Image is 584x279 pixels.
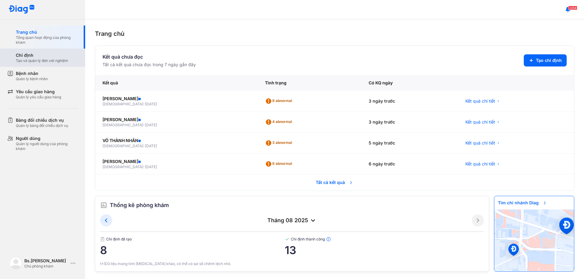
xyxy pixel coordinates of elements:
div: [PERSON_NAME] [103,96,250,102]
span: - [143,123,145,127]
div: Tổng quan hoạt động của phòng khám [16,35,78,45]
div: Người dùng [16,135,78,141]
span: 2204 [568,6,577,10]
img: info.7e716105.svg [326,237,331,242]
div: [PERSON_NAME] [103,158,250,165]
div: tháng 08 2025 [112,217,472,224]
span: [DEMOGRAPHIC_DATA] [103,123,143,127]
img: logo [10,257,22,269]
span: Chỉ định đã tạo [100,237,285,242]
div: Chỉ định [16,52,68,58]
span: [DATE] [145,123,157,127]
button: Tạo chỉ định [524,54,567,66]
span: - [143,144,145,148]
img: checked-green.01cc79e0.svg [285,237,290,242]
div: Tất cả kết quả chưa đọc trong 7 ngày gần đây [103,62,196,68]
span: [DEMOGRAPHIC_DATA] [103,144,143,148]
span: - [143,102,145,106]
div: Bảng đối chiếu dịch vụ [16,117,68,123]
div: 8 abnormal [265,159,294,169]
div: Quản lý bệnh nhân [16,77,48,81]
div: Bs.[PERSON_NAME] [24,258,68,264]
span: [DEMOGRAPHIC_DATA] [103,165,143,169]
span: 8 [100,244,285,256]
div: 3 ngày trước [361,91,458,112]
span: Tìm chi nhánh Diag [494,196,551,209]
div: Kết quả [95,75,258,91]
span: Kết quả chi tiết [465,161,495,167]
span: 13 [285,244,484,256]
img: document.50c4cfd0.svg [100,237,105,242]
div: 4 abnormal [265,117,294,127]
div: Trang chủ [16,29,78,35]
span: Kết quả chi tiết [465,140,495,146]
span: [DATE] [145,102,157,106]
div: (*)Dữ liệu mang tính [MEDICAL_DATA] khảo, có thể có sai số chênh lệch nhỏ. [100,261,484,267]
span: [DEMOGRAPHIC_DATA] [103,102,143,106]
div: Kết quả chưa đọc [103,53,196,60]
span: Tất cả kết quả [312,176,357,189]
div: Có KQ ngày [361,75,458,91]
span: Tạo chỉ định [536,57,562,63]
div: 8 abnormal [265,96,294,106]
div: 6 ngày trước [361,154,458,175]
span: Chỉ định thành công [285,237,484,242]
div: 3 abnormal [265,138,294,148]
span: Thống kê phòng khám [110,201,169,209]
span: [DATE] [145,165,157,169]
div: Tình trạng [258,75,361,91]
div: 3 ngày trước [361,112,458,133]
div: Quản lý người dùng của phòng khám [16,141,78,151]
div: Trang chủ [95,29,574,38]
span: Kết quả chi tiết [465,119,495,125]
span: - [143,165,145,169]
span: [DATE] [145,144,157,148]
div: 5 ngày trước [361,133,458,154]
div: [PERSON_NAME] [103,117,250,123]
img: logo [9,5,35,14]
div: Quản lý yêu cầu giao hàng [16,95,61,100]
div: Yêu cầu giao hàng [16,89,61,95]
div: Quản lý bảng đối chiếu dịch vụ [16,123,68,128]
div: Tạo và quản lý đơn xét nghiệm [16,58,68,63]
div: Chủ phòng khám [24,264,68,269]
div: Bệnh nhân [16,70,48,77]
div: VÕ THÀNH NHÂN [103,138,250,144]
span: Kết quả chi tiết [465,98,495,104]
img: order.5a6da16c.svg [100,202,107,209]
